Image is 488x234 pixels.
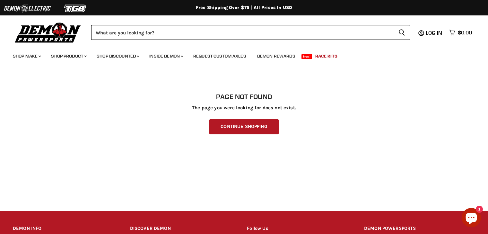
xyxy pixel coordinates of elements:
input: Search [91,25,393,40]
img: TGB Logo 2 [51,2,100,14]
inbox-online-store-chat: Shopify online store chat [460,208,483,229]
p: The page you were looking for does not exist. [13,105,475,111]
span: $0.00 [458,30,472,36]
a: Request Custom Axles [188,50,251,63]
a: Shop Make [8,50,45,63]
a: Race Kits [310,50,342,63]
a: $0.00 [446,28,475,37]
ul: Main menu [8,47,470,63]
img: Demon Powersports [13,21,83,44]
button: Search [393,25,410,40]
a: Shop Product [46,50,91,63]
h1: Page not found [13,93,475,101]
span: New! [301,54,312,59]
a: Continue Shopping [209,119,278,134]
form: Product [91,25,410,40]
a: Log in [423,30,446,36]
a: Demon Rewards [252,50,300,63]
span: Log in [426,30,442,36]
a: Shop Discounted [92,50,143,63]
a: Inside Demon [144,50,187,63]
img: Demon Electric Logo 2 [3,2,51,14]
